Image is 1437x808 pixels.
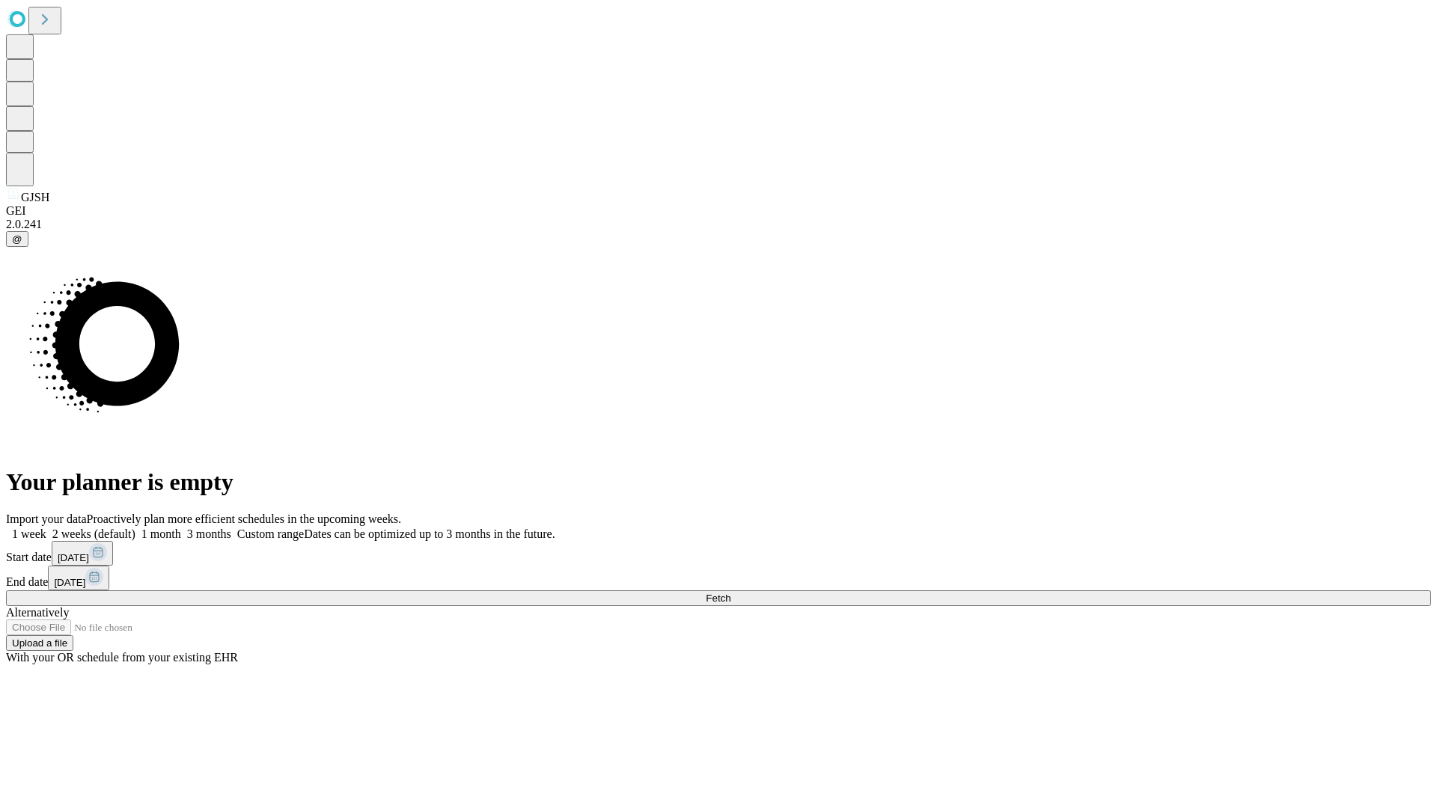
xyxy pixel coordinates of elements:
span: 3 months [187,527,231,540]
span: 1 month [141,527,181,540]
span: 2 weeks (default) [52,527,135,540]
div: 2.0.241 [6,218,1431,231]
span: 1 week [12,527,46,540]
span: GJSH [21,191,49,203]
span: [DATE] [54,577,85,588]
span: Import your data [6,512,87,525]
div: GEI [6,204,1431,218]
button: Fetch [6,590,1431,606]
span: @ [12,233,22,245]
span: With your OR schedule from your existing EHR [6,651,238,664]
span: Alternatively [6,606,69,619]
button: @ [6,231,28,247]
button: [DATE] [48,566,109,590]
span: Proactively plan more efficient schedules in the upcoming weeks. [87,512,401,525]
button: Upload a file [6,635,73,651]
span: Dates can be optimized up to 3 months in the future. [304,527,555,540]
div: Start date [6,541,1431,566]
button: [DATE] [52,541,113,566]
h1: Your planner is empty [6,468,1431,496]
span: [DATE] [58,552,89,563]
span: Fetch [706,593,730,604]
div: End date [6,566,1431,590]
span: Custom range [237,527,304,540]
